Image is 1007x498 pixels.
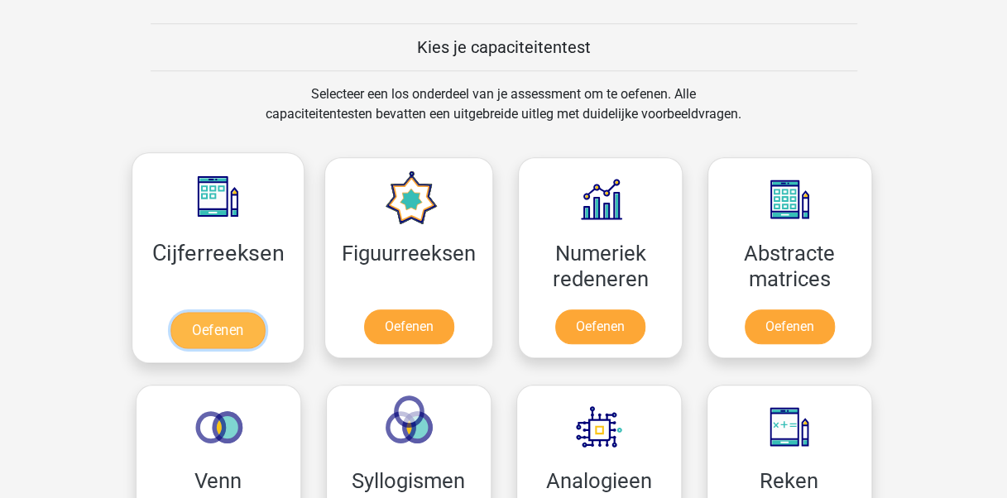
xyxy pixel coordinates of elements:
[151,37,857,57] h5: Kies je capaciteitentest
[555,309,645,344] a: Oefenen
[745,309,835,344] a: Oefenen
[250,84,757,144] div: Selecteer een los onderdeel van je assessment om te oefenen. Alle capaciteitentesten bevatten een...
[364,309,454,344] a: Oefenen
[170,312,265,348] a: Oefenen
